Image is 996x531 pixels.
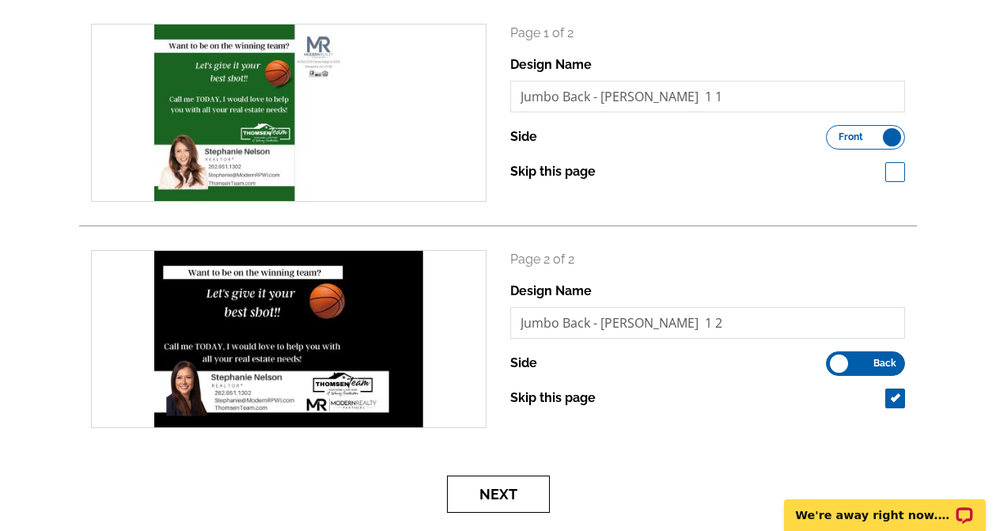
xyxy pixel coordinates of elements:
span: Front [839,133,863,141]
label: Side [510,127,537,146]
input: File Name [510,307,906,339]
input: File Name [510,81,906,112]
iframe: LiveChat chat widget [774,481,996,531]
label: Skip this page [510,162,596,181]
label: Design Name [510,282,592,301]
p: Page 2 of 2 [510,250,906,269]
label: Side [510,354,537,373]
button: Next [447,476,550,513]
p: Page 1 of 2 [510,24,906,43]
label: Design Name [510,55,592,74]
label: Skip this page [510,389,596,408]
span: Back [873,359,896,367]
